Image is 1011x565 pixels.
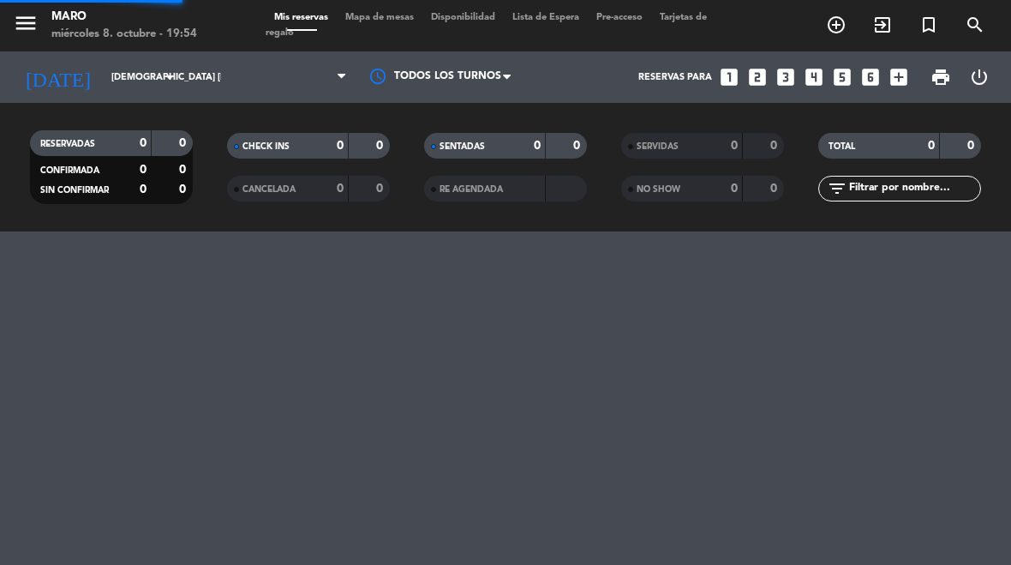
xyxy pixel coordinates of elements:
[829,142,855,151] span: TOTAL
[573,140,583,152] strong: 0
[40,186,109,195] span: SIN CONFIRMAR
[859,10,906,39] span: WALK IN
[13,10,39,42] button: menu
[746,66,769,88] i: looks_two
[376,140,386,152] strong: 0
[918,15,939,35] i: turned_in_not
[242,185,296,194] span: CANCELADA
[159,67,180,87] i: arrow_drop_down
[13,10,39,36] i: menu
[965,15,985,35] i: search
[51,9,197,26] div: Maro
[859,66,882,88] i: looks_6
[40,166,99,175] span: CONFIRMADA
[969,67,990,87] i: power_settings_new
[638,72,712,83] span: Reservas para
[718,66,740,88] i: looks_one
[637,142,679,151] span: SERVIDAS
[960,51,998,103] div: LOG OUT
[179,164,189,176] strong: 0
[775,66,797,88] i: looks_3
[813,10,859,39] span: RESERVAR MESA
[504,13,588,22] span: Lista de Espera
[266,13,337,22] span: Mis reservas
[140,183,147,195] strong: 0
[770,183,781,195] strong: 0
[906,10,952,39] span: Reserva especial
[770,140,781,152] strong: 0
[51,26,197,43] div: miércoles 8. octubre - 19:54
[827,178,847,199] i: filter_list
[831,66,853,88] i: looks_5
[847,179,980,198] input: Filtrar por nombre...
[588,13,651,22] span: Pre-acceso
[731,140,738,152] strong: 0
[888,66,910,88] i: add_box
[803,66,825,88] i: looks_4
[731,183,738,195] strong: 0
[40,140,95,148] span: RESERVADAS
[179,183,189,195] strong: 0
[337,140,344,152] strong: 0
[140,137,147,149] strong: 0
[440,185,503,194] span: RE AGENDADA
[140,164,147,176] strong: 0
[422,13,504,22] span: Disponibilidad
[872,15,893,35] i: exit_to_app
[13,58,103,96] i: [DATE]
[952,10,998,39] span: BUSCAR
[928,140,935,152] strong: 0
[826,15,846,35] i: add_circle_outline
[337,13,422,22] span: Mapa de mesas
[637,185,680,194] span: NO SHOW
[179,137,189,149] strong: 0
[242,142,290,151] span: CHECK INS
[440,142,485,151] span: SENTADAS
[930,67,951,87] span: print
[376,183,386,195] strong: 0
[534,140,541,152] strong: 0
[967,140,978,152] strong: 0
[337,183,344,195] strong: 0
